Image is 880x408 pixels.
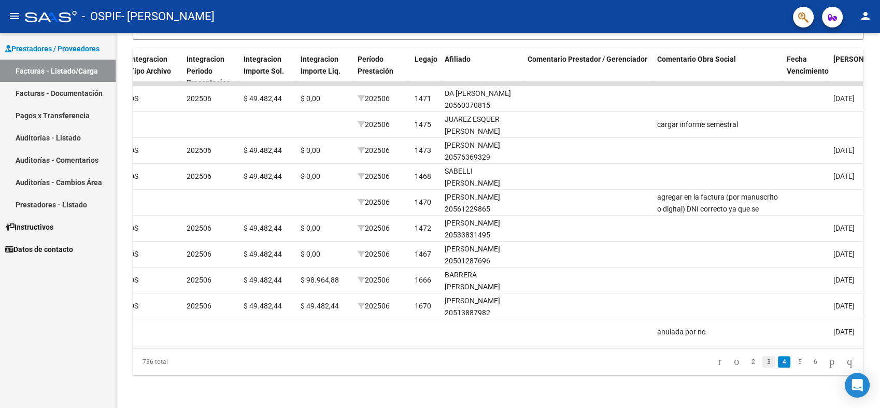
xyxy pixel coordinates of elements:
div: [PERSON_NAME] 20501287696 [445,243,519,267]
div: JUAREZ ESQUER [PERSON_NAME] 20480968124 [445,114,519,149]
span: 202506 [358,94,390,103]
div: 1475 [415,119,431,131]
datatable-header-cell: Comentario Prestador / Gerenciador [523,48,653,94]
span: 202506 [358,276,390,284]
span: [DATE] [833,328,855,336]
datatable-header-cell: Fecha Vencimiento [783,48,829,94]
li: page 2 [745,353,761,371]
span: $ 0,00 [301,172,320,180]
a: 4 [778,356,790,368]
span: Período Prestación [358,55,393,75]
a: go to last page [842,356,857,368]
span: 202506 [187,172,211,180]
span: DS [130,94,138,103]
li: page 4 [776,353,792,371]
div: BARRERA [PERSON_NAME] 20507631569 [445,269,519,304]
span: $ 49.482,44 [244,224,282,232]
span: $ 0,00 [301,94,320,103]
span: - OSPIF [82,5,121,28]
span: $ 0,00 [301,146,320,154]
span: $ 98.964,88 [301,276,339,284]
span: [DATE] [833,276,855,284]
div: 1473 [415,145,431,157]
span: $ 49.482,44 [244,276,282,284]
div: SABELLI [PERSON_NAME] 20509697508 [445,165,519,201]
span: 202506 [358,146,390,154]
div: 736 total [133,349,277,375]
span: Prestadores / Proveedores [5,43,100,54]
datatable-header-cell: Legajo [410,48,441,94]
a: go to first page [713,356,726,368]
span: 202506 [187,224,211,232]
span: Integracion Tipo Archivo [130,55,171,75]
span: Integracion Importe Sol. [244,55,284,75]
span: [DATE] [833,224,855,232]
span: cargar informe semestral [657,120,738,129]
span: anulada por nc [657,328,705,336]
div: 1670 [415,300,431,312]
span: Integracion Importe Liq. [301,55,340,75]
span: Legajo [415,55,437,63]
span: 202506 [187,250,211,258]
mat-icon: menu [8,10,21,22]
span: $ 49.482,44 [244,250,282,258]
div: 1467 [415,248,431,260]
span: Instructivos [5,221,53,233]
div: DA [PERSON_NAME] 20560370815 [445,88,519,111]
span: DS [130,146,138,154]
span: $ 0,00 [301,250,320,258]
span: Afiliado [445,55,471,63]
span: 202506 [358,120,390,129]
span: $ 49.482,44 [244,94,282,103]
span: $ 49.482,44 [244,172,282,180]
div: [PERSON_NAME] 20533831495 [445,217,519,241]
div: 1666 [415,274,431,286]
span: Comentario Obra Social [657,55,736,63]
div: 1472 [415,222,431,234]
span: DS [130,172,138,180]
datatable-header-cell: Integracion Periodo Presentacion [182,48,239,94]
div: Open Intercom Messenger [845,373,870,398]
span: Comentario Prestador / Gerenciador [528,55,647,63]
span: Fecha Vencimiento [787,55,829,75]
div: 1471 [415,93,431,105]
span: $ 0,00 [301,224,320,232]
li: page 3 [761,353,776,371]
a: go to previous page [729,356,744,368]
span: 202506 [187,146,211,154]
span: agregar en la factura (por manuscrito o digital) DNI correcto ya que se indicó uno erróneo. Luego... [657,193,778,248]
span: $ 49.482,44 [301,302,339,310]
span: - [PERSON_NAME] [121,5,215,28]
span: Integracion Periodo Presentacion [187,55,231,87]
span: 202506 [187,94,211,103]
span: 202506 [187,276,211,284]
span: DS [130,224,138,232]
span: [DATE] [833,250,855,258]
a: 5 [793,356,806,368]
span: $ 49.482,44 [244,302,282,310]
span: 202506 [358,250,390,258]
datatable-header-cell: Comentario Obra Social [653,48,783,94]
span: [DATE] [833,94,855,103]
li: page 6 [807,353,823,371]
span: [DATE] [833,302,855,310]
div: [PERSON_NAME] 20576369329 [445,139,519,163]
span: 202506 [358,302,390,310]
span: DS [130,250,138,258]
datatable-header-cell: Período Prestación [353,48,410,94]
a: 6 [809,356,821,368]
span: [DATE] [833,146,855,154]
span: 202506 [358,172,390,180]
a: go to next page [825,356,839,368]
div: [PERSON_NAME] 20561229865 [445,191,519,215]
a: 2 [747,356,759,368]
span: 202506 [358,224,390,232]
datatable-header-cell: Integracion Importe Sol. [239,48,296,94]
span: [DATE] [833,172,855,180]
div: 1470 [415,196,431,208]
div: 1468 [415,171,431,182]
mat-icon: person [859,10,872,22]
datatable-header-cell: Integracion Importe Liq. [296,48,353,94]
datatable-header-cell: Afiliado [441,48,523,94]
div: [PERSON_NAME] 20513887982 [445,295,519,319]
